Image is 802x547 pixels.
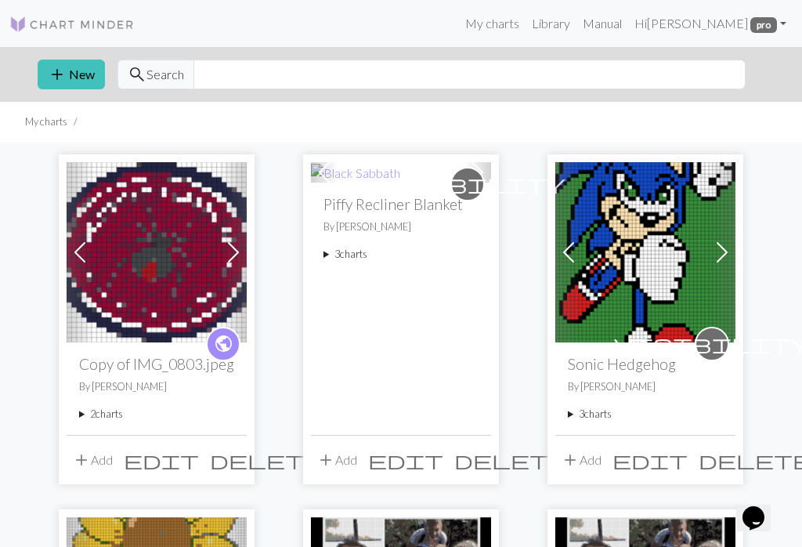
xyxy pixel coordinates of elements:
i: public [214,328,233,360]
p: By [PERSON_NAME] [79,379,234,394]
span: search [128,63,146,85]
a: My charts [459,8,526,39]
span: delete [454,449,567,471]
img: Sonic Hedgehog [555,162,735,342]
a: public [206,327,240,361]
span: public [214,331,233,356]
a: Hi[PERSON_NAME] pro [628,8,793,39]
button: Add [311,445,363,475]
button: Edit [607,445,693,475]
button: Edit [118,445,204,475]
i: Edit [124,451,199,469]
span: Search [146,65,184,84]
img: IMG_0803.jpeg [67,162,247,342]
button: New [38,60,105,89]
summary: 3charts [323,247,479,262]
img: Logo [9,15,135,34]
a: IMG_0803.jpeg [67,243,247,258]
i: Edit [612,451,688,469]
a: Manual [576,8,628,39]
h2: Piffy Recliner Blanket [323,195,479,213]
button: Delete [449,445,573,475]
summary: 3charts [568,407,723,422]
img: Black Sabbath [311,164,400,183]
span: edit [124,449,199,471]
i: private [370,168,565,200]
span: add [561,449,580,471]
p: By [PERSON_NAME] [323,219,479,234]
button: Add [555,445,607,475]
li: My charts [25,114,67,129]
h2: Sonic Hedgehog [568,355,723,373]
p: By [PERSON_NAME] [568,379,723,394]
span: add [72,449,91,471]
span: add [316,449,335,471]
span: visibility [370,172,565,196]
iframe: chat widget [736,484,786,531]
span: pro [750,17,777,33]
a: Library [526,8,576,39]
span: add [48,63,67,85]
summary: 2charts [79,407,234,422]
a: Sonic Hedgehog [555,243,735,258]
h2: Copy of IMG_0803.jpeg [79,355,234,373]
a: Black Sabbath [311,164,400,179]
i: Edit [368,451,443,469]
span: edit [612,449,688,471]
span: delete [210,449,323,471]
button: Edit [363,445,449,475]
span: edit [368,449,443,471]
button: Add [67,445,118,475]
button: Delete [204,445,328,475]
